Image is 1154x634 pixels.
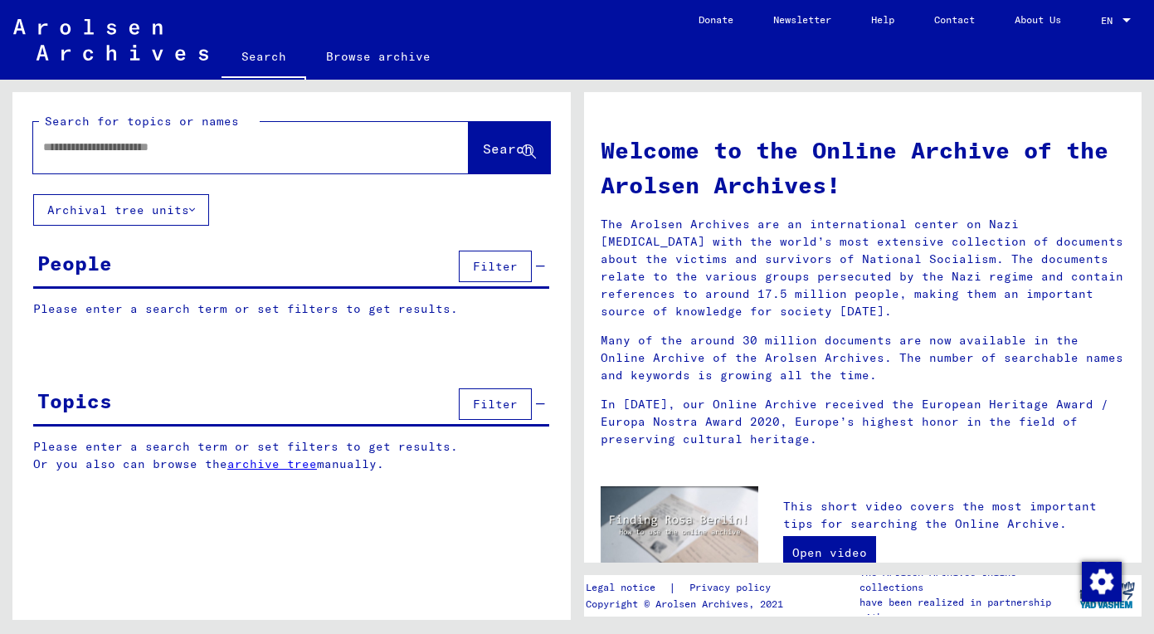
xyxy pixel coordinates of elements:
div: Change consent [1081,561,1121,601]
mat-label: Search for topics or names [45,114,239,129]
p: The Arolsen Archives online collections [859,565,1072,595]
p: Please enter a search term or set filters to get results. Or you also can browse the manually. [33,438,550,473]
img: Arolsen_neg.svg [13,19,208,61]
p: have been realized in partnership with [859,595,1072,625]
span: Search [483,140,533,157]
img: Change consent [1082,562,1122,602]
a: Browse archive [306,37,450,76]
p: Many of the around 30 million documents are now available in the Online Archive of the Arolsen Ar... [601,332,1126,384]
img: yv_logo.png [1076,574,1138,616]
div: People [37,248,112,278]
a: Open video [783,536,876,569]
button: Filter [459,388,532,420]
h1: Welcome to the Online Archive of the Arolsen Archives! [601,133,1126,202]
p: In [DATE], our Online Archive received the European Heritage Award / Europa Nostra Award 2020, Eu... [601,396,1126,448]
p: The Arolsen Archives are an international center on Nazi [MEDICAL_DATA] with the world’s most ext... [601,216,1126,320]
div: | [586,579,791,597]
span: Filter [473,397,518,412]
span: EN [1101,15,1119,27]
p: Copyright © Arolsen Archives, 2021 [586,597,791,612]
a: archive tree [227,456,317,471]
a: Legal notice [586,579,669,597]
p: This short video covers the most important tips for searching the Online Archive. [783,498,1125,533]
a: Privacy policy [676,579,791,597]
span: Filter [473,259,518,274]
button: Filter [459,251,532,282]
p: Please enter a search term or set filters to get results. [33,300,549,318]
div: Topics [37,386,112,416]
button: Archival tree units [33,194,209,226]
button: Search [469,122,550,173]
a: Search [222,37,306,80]
img: video.jpg [601,486,759,573]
